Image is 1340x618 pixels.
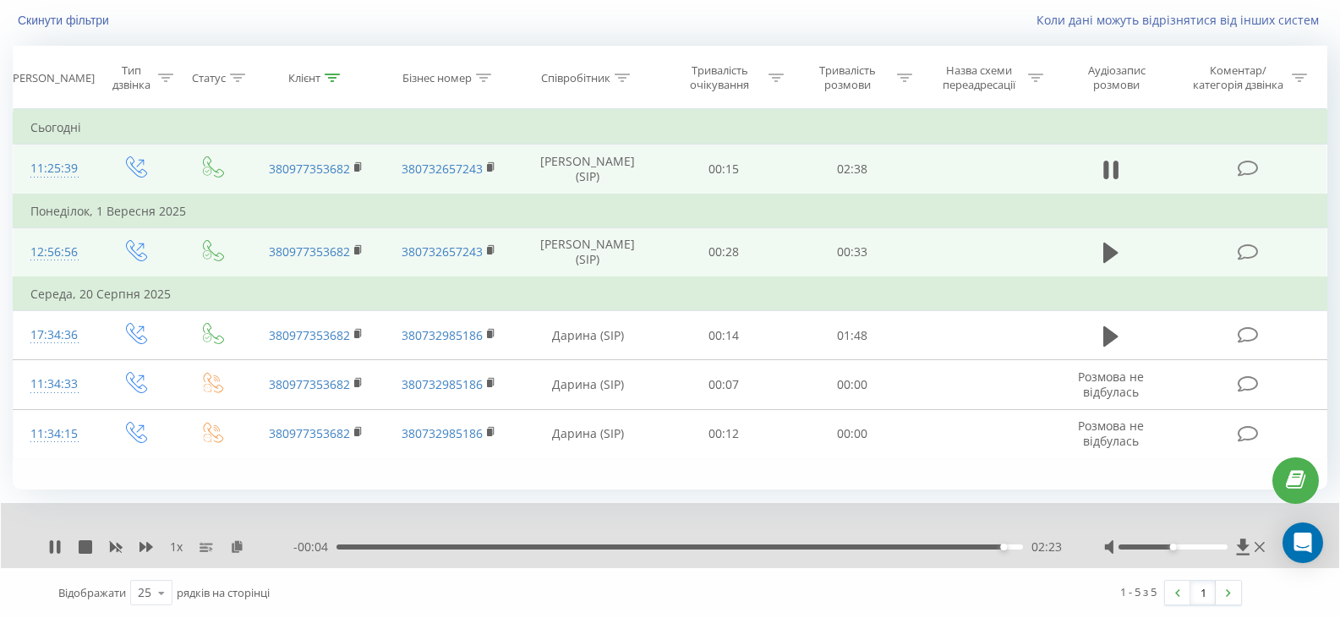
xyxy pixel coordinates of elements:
[1170,544,1177,550] div: Accessibility label
[14,194,1327,228] td: Понеділок, 1 Вересня 2025
[1000,544,1007,550] div: Accessibility label
[659,145,788,194] td: 00:15
[1078,369,1144,400] span: Розмова не відбулась
[1064,63,1168,92] div: Аудіозапис розмови
[516,409,659,458] td: Дарина (SIP)
[402,71,472,85] div: Бізнес номер
[1031,539,1062,555] span: 02:23
[402,376,483,392] a: 380732985186
[1036,12,1327,28] a: Коли дані можуть відрізнятися вiд інших систем
[58,585,126,600] span: Відображати
[803,63,893,92] div: Тривалість розмови
[13,13,118,28] button: Скинути фільтри
[788,311,916,360] td: 01:48
[30,418,79,451] div: 11:34:15
[659,409,788,458] td: 00:12
[269,425,350,441] a: 380977353682
[269,161,350,177] a: 380977353682
[192,71,226,85] div: Статус
[659,360,788,409] td: 00:07
[138,584,151,601] div: 25
[402,327,483,343] a: 380732985186
[1283,522,1323,563] div: Open Intercom Messenger
[293,539,336,555] span: - 00:04
[541,71,610,85] div: Співробітник
[933,63,1024,92] div: Назва схеми переадресації
[516,145,659,194] td: [PERSON_NAME] (SIP)
[516,311,659,360] td: Дарина (SIP)
[402,425,483,441] a: 380732985186
[788,360,916,409] td: 00:00
[170,539,183,555] span: 1 x
[788,145,916,194] td: 02:38
[14,277,1327,311] td: Середа, 20 Серпня 2025
[288,71,320,85] div: Клієнт
[30,152,79,185] div: 11:25:39
[402,243,483,260] a: 380732657243
[1120,583,1157,600] div: 1 - 5 з 5
[402,161,483,177] a: 380732657243
[9,71,95,85] div: [PERSON_NAME]
[269,376,350,392] a: 380977353682
[14,111,1327,145] td: Сьогодні
[675,63,764,92] div: Тривалість очікування
[659,227,788,277] td: 00:28
[269,327,350,343] a: 380977353682
[1078,418,1144,449] span: Розмова не відбулась
[30,319,79,352] div: 17:34:36
[269,243,350,260] a: 380977353682
[516,360,659,409] td: Дарина (SIP)
[516,227,659,277] td: [PERSON_NAME] (SIP)
[177,585,270,600] span: рядків на сторінці
[30,236,79,269] div: 12:56:56
[659,311,788,360] td: 00:14
[788,409,916,458] td: 00:00
[110,63,153,92] div: Тип дзвінка
[30,368,79,401] div: 11:34:33
[788,227,916,277] td: 00:33
[1189,63,1288,92] div: Коментар/категорія дзвінка
[1190,581,1216,604] a: 1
